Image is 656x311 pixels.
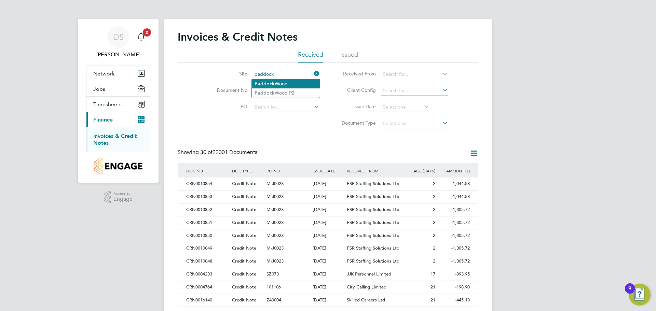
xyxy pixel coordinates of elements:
span: Jobs [93,86,105,92]
span: Credit Note [232,284,256,290]
span: Credit Note [232,181,256,186]
span: Credit Note [232,245,256,251]
div: DOC TYPE [230,163,265,179]
div: -445.13 [437,294,471,307]
div: -198.90 [437,281,471,294]
b: Paddock [255,81,275,87]
div: Showing [178,149,259,156]
label: Received From [337,71,376,77]
span: 21 [430,297,435,303]
input: Search for... [252,70,319,79]
div: [DATE] [311,190,345,203]
div: [DATE] [311,242,345,255]
div: [DATE] [311,216,345,229]
span: Credit Note [232,194,256,199]
img: countryside-properties-logo-retina.png [94,158,142,174]
div: -893.95 [437,268,471,281]
label: Client Config [337,87,376,93]
div: -1,305.72 [437,255,471,268]
span: Credit Note [232,220,256,225]
span: 22001 Documents [200,149,257,156]
span: PSR Staffing Solutions Ltd [347,232,399,238]
span: 17 [430,271,435,277]
div: CRN0016140 [184,294,230,307]
div: Finance [86,127,150,152]
li: Wood P2 [252,88,320,98]
span: Credit Note [232,297,256,303]
h2: Invoices & Credit Notes [178,30,298,44]
span: 2 [433,220,435,225]
input: Search for... [252,102,319,112]
span: 30 of [200,149,213,156]
label: Document No [208,87,247,93]
div: CRN0010853 [184,190,230,203]
span: Credit Note [232,271,256,277]
span: PSR Staffing Solutions Ltd [347,220,399,225]
span: Daniel Smith [86,51,150,59]
div: CRN0010854 [184,178,230,190]
div: CRN0004764 [184,281,230,294]
span: 2 [433,207,435,212]
span: 101106 [266,284,281,290]
span: 2 [433,245,435,251]
span: Skilled Careers Ltd [347,297,385,303]
a: 2 [134,26,148,48]
div: -1,305.72 [437,242,471,255]
div: [DATE] [311,281,345,294]
li: Issued [340,51,358,63]
div: -1,305.72 [437,203,471,216]
span: City Calling Limited [347,284,386,290]
span: Credit Note [232,258,256,264]
span: M-J0023 [266,245,284,251]
span: M-J0023 [266,207,284,212]
div: RECEIVED FROM [345,163,402,179]
div: [DATE] [311,178,345,190]
div: AMOUNT (£) [437,163,471,179]
span: M-J0023 [266,181,284,186]
div: CRN0004233 [184,268,230,281]
div: CRN0010851 [184,216,230,229]
button: Network [86,66,150,81]
span: 21 [430,284,435,290]
span: Powered by [113,191,133,197]
span: 2 [143,28,151,37]
input: Select one [381,102,429,112]
label: PO [208,103,247,110]
span: DS [113,32,124,41]
div: CRN0010849 [184,242,230,255]
a: Go to home page [86,158,150,174]
label: Site [208,71,247,77]
div: CRN0010852 [184,203,230,216]
div: [DATE] [311,294,345,307]
label: Document Type [337,120,376,126]
nav: Main navigation [78,19,159,183]
span: Credit Note [232,207,256,212]
div: [DATE] [311,255,345,268]
span: M-J0023 [266,232,284,238]
div: -1,044.58 [437,190,471,203]
div: DOC NO [184,163,230,179]
input: Search for... [381,70,448,79]
span: PSR Staffing Solutions Ltd [347,194,399,199]
span: Finance [93,116,113,123]
span: PSR Staffing Solutions Ltd [347,258,399,264]
span: Engage [113,196,133,202]
button: Jobs [86,81,150,96]
span: M-J0023 [266,258,284,264]
div: PO NO [265,163,311,179]
label: Issue Date [337,103,376,110]
div: ISSUE DATE [311,163,345,179]
span: PSR Staffing Solutions Ltd [347,181,399,186]
input: Search for... [381,86,448,96]
span: Credit Note [232,232,256,238]
span: 2 [433,232,435,238]
input: Select one [381,119,448,128]
span: M-J0023 [266,220,284,225]
div: CRN0010848 [184,255,230,268]
span: 2 [433,194,435,199]
button: Timesheets [86,97,150,112]
a: DS[PERSON_NAME] [86,26,150,59]
span: Network [93,70,115,77]
span: 2 [433,258,435,264]
div: [DATE] [311,203,345,216]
